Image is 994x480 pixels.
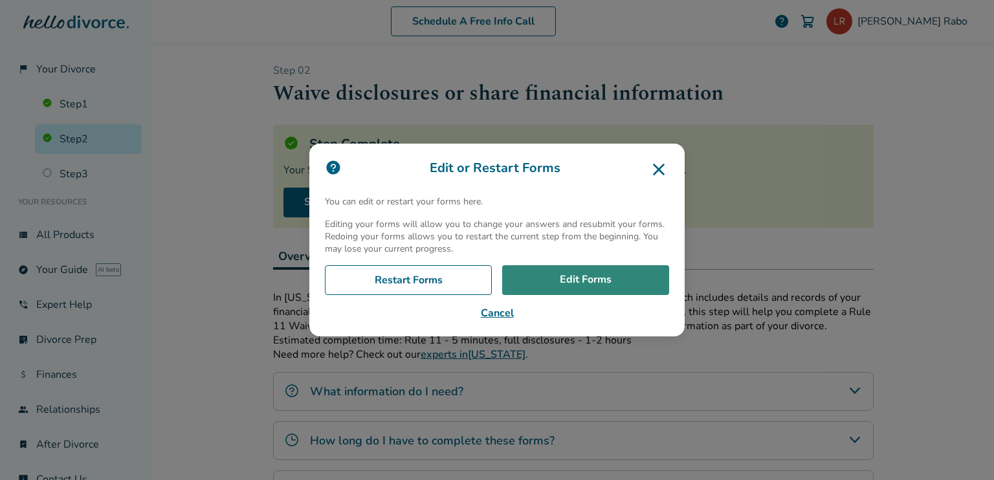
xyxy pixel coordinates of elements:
[325,218,669,255] p: Editing your forms will allow you to change your answers and resubmit your forms. Redoing your fo...
[325,159,669,180] h3: Edit or Restart Forms
[929,418,994,480] iframe: Chat Widget
[325,159,342,176] img: icon
[502,265,669,295] a: Edit Forms
[325,265,492,295] a: Restart Forms
[325,305,669,321] button: Cancel
[325,195,669,208] p: You can edit or restart your forms here.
